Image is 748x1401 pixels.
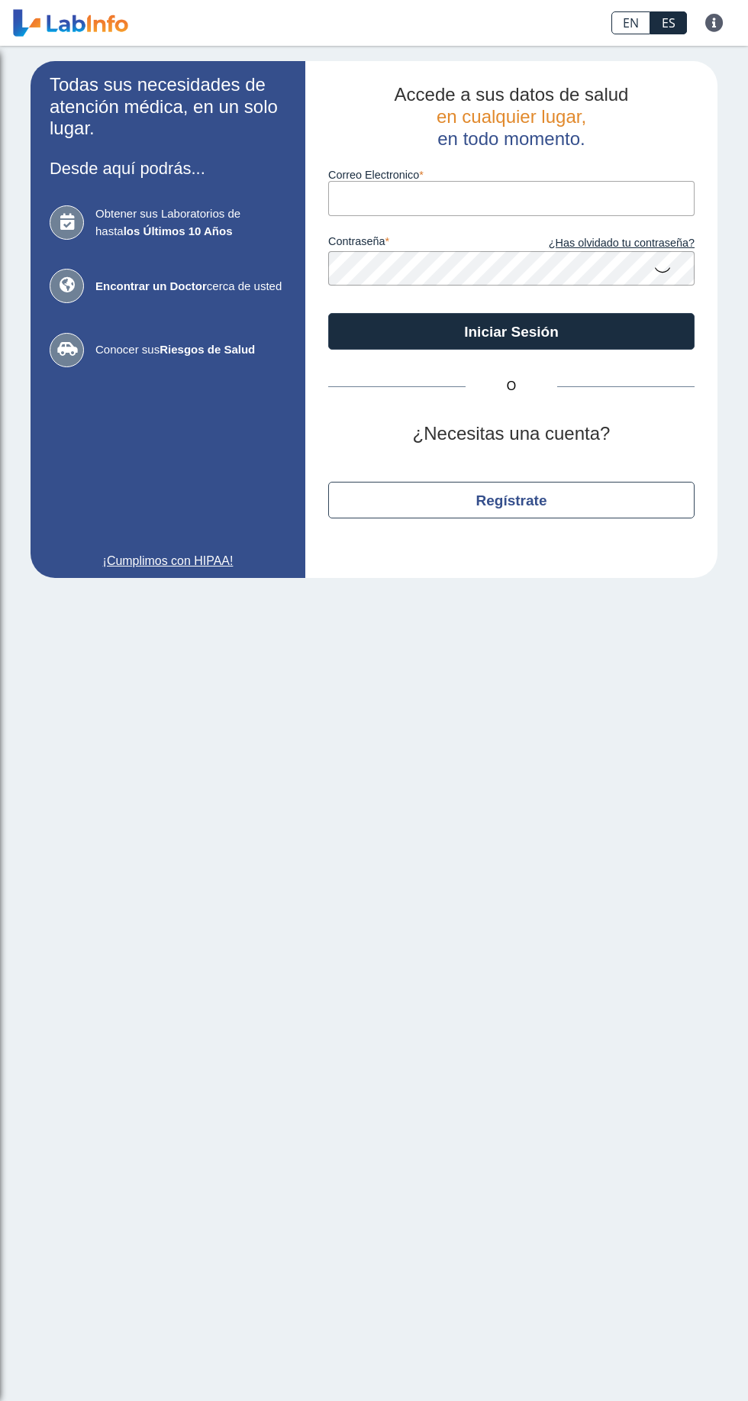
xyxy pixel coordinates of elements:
[650,11,687,34] a: ES
[511,235,695,252] a: ¿Has olvidado tu contraseña?
[395,84,629,105] span: Accede a sus datos de salud
[328,482,695,518] button: Regístrate
[466,377,557,395] span: O
[95,278,286,295] span: cerca de usted
[328,235,511,252] label: contraseña
[50,159,286,178] h3: Desde aquí podrás...
[95,279,207,292] b: Encontrar un Doctor
[611,11,650,34] a: EN
[95,341,286,359] span: Conocer sus
[50,74,286,140] h2: Todas sus necesidades de atención médica, en un solo lugar.
[124,224,233,237] b: los Últimos 10 Años
[50,552,286,570] a: ¡Cumplimos con HIPAA!
[437,106,586,127] span: en cualquier lugar,
[328,423,695,445] h2: ¿Necesitas una cuenta?
[160,343,255,356] b: Riesgos de Salud
[437,128,585,149] span: en todo momento.
[328,313,695,350] button: Iniciar Sesión
[328,169,695,181] label: Correo Electronico
[95,205,286,240] span: Obtener sus Laboratorios de hasta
